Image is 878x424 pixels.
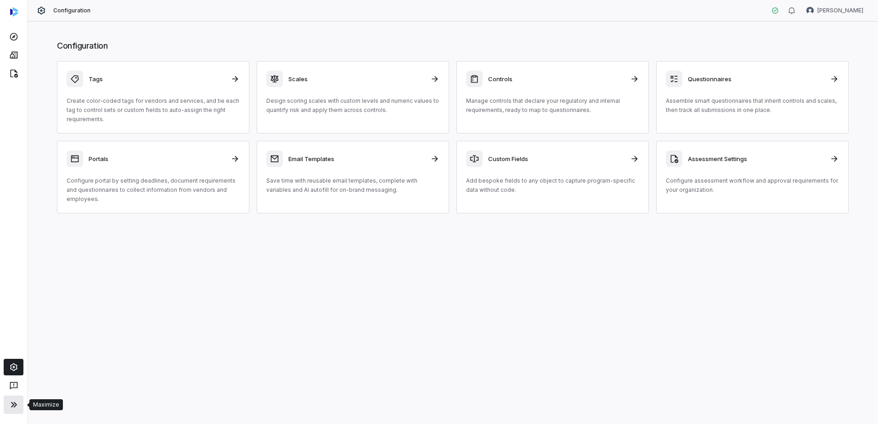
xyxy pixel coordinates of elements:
[688,75,824,83] h3: Questionnaires
[466,96,639,115] p: Manage controls that declare your regulatory and internal requirements, ready to map to questionn...
[466,176,639,195] p: Add bespoke fields to any object to capture program-specific data without code.
[456,141,649,213] a: Custom FieldsAdd bespoke fields to any object to capture program-specific data without code.
[817,7,863,14] span: [PERSON_NAME]
[266,96,439,115] p: Design scoring scales with custom levels and numeric values to quantify risk and apply them acros...
[801,4,869,17] button: Kristen Slyter avatar[PERSON_NAME]
[266,176,439,195] p: Save time with reusable email templates, complete with variables and AI autofill for on-brand mes...
[488,75,625,83] h3: Controls
[456,61,649,134] a: ControlsManage controls that declare your regulatory and internal requirements, ready to map to q...
[288,75,425,83] h3: Scales
[257,141,449,213] a: Email TemplatesSave time with reusable email templates, complete with variables and AI autofill f...
[666,176,839,195] p: Configure assessment workflow and approval requirements for your organization.
[57,40,849,52] h1: Configuration
[57,61,249,134] a: TagsCreate color-coded tags for vendors and services, and tie each tag to control sets or custom ...
[688,155,824,163] h3: Assessment Settings
[488,155,625,163] h3: Custom Fields
[10,7,18,17] img: svg%3e
[57,141,249,213] a: PortalsConfigure portal by setting deadlines, document requirements and questionnaires to collect...
[67,176,240,204] p: Configure portal by setting deadlines, document requirements and questionnaires to collect inform...
[33,401,59,408] div: Maximize
[89,75,225,83] h3: Tags
[656,141,849,213] a: Assessment SettingsConfigure assessment workflow and approval requirements for your organization.
[67,96,240,124] p: Create color-coded tags for vendors and services, and tie each tag to control sets or custom fiel...
[257,61,449,134] a: ScalesDesign scoring scales with custom levels and numeric values to quantify risk and apply them...
[806,7,814,14] img: Kristen Slyter avatar
[89,155,225,163] h3: Portals
[53,7,91,14] span: Configuration
[656,61,849,134] a: QuestionnairesAssemble smart questionnaires that inherit controls and scales, then track all subm...
[666,96,839,115] p: Assemble smart questionnaires that inherit controls and scales, then track all submissions in one...
[288,155,425,163] h3: Email Templates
